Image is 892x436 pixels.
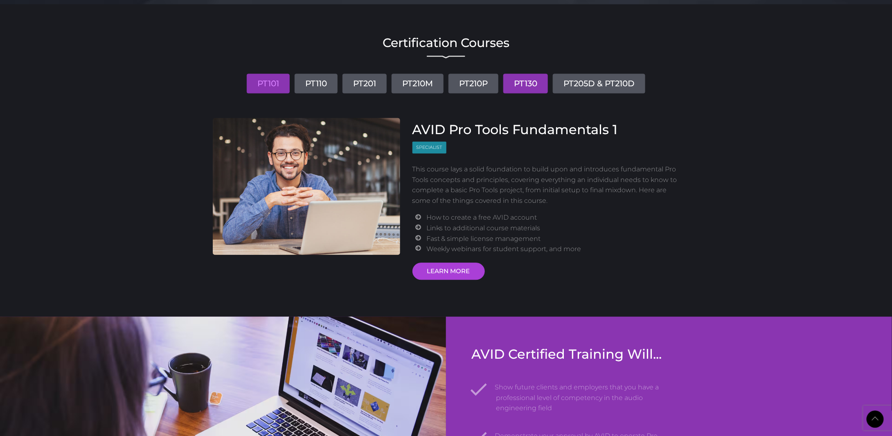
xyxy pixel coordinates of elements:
li: Weekly webinars for student support, and more [426,244,679,254]
li: Fast & simple license management [426,234,679,244]
img: decorative line [427,55,465,58]
a: PT210P [448,74,498,93]
li: Show future clients and employers that you have a professional level of competency in the audio e... [496,375,666,414]
a: LEARN MORE [412,263,485,280]
p: This course lays a solid foundation to build upon and introduces fundamental Pro Tools concepts a... [412,164,680,206]
a: PT201 [342,74,387,93]
li: Links to additional course materials [426,223,679,234]
li: How to create a free AVID account [426,212,679,223]
img: AVID Pro Tools Fundamentals 1 Course [213,118,400,255]
h3: AVID Certified Training Will... [472,346,666,362]
a: Back to Top [867,411,884,428]
a: PT210M [392,74,444,93]
a: PT101 [247,74,290,93]
a: PT110 [295,74,338,93]
a: PT205D & PT210D [553,74,645,93]
h2: Certification Courses [213,37,679,49]
a: PT130 [503,74,548,93]
h3: AVID Pro Tools Fundamentals 1 [412,122,680,137]
span: Specialist [412,142,446,153]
